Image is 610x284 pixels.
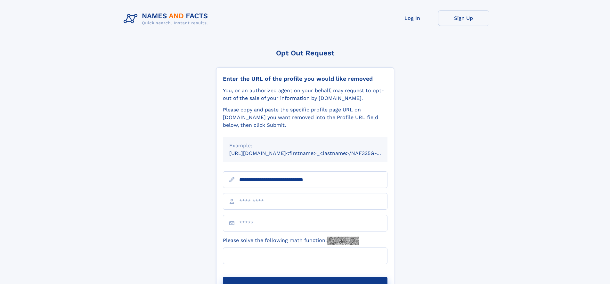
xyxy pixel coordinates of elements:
div: You, or an authorized agent on your behalf, may request to opt-out of the sale of your informatio... [223,87,387,102]
div: Opt Out Request [216,49,394,57]
label: Please solve the following math function: [223,237,359,245]
div: Please copy and paste the specific profile page URL on [DOMAIN_NAME] you want removed into the Pr... [223,106,387,129]
div: Enter the URL of the profile you would like removed [223,75,387,82]
div: Example: [229,142,381,150]
a: Sign Up [438,10,489,26]
a: Log In [387,10,438,26]
img: Logo Names and Facts [121,10,213,28]
small: [URL][DOMAIN_NAME]<firstname>_<lastname>/NAF325G-xxxxxxxx [229,150,400,156]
